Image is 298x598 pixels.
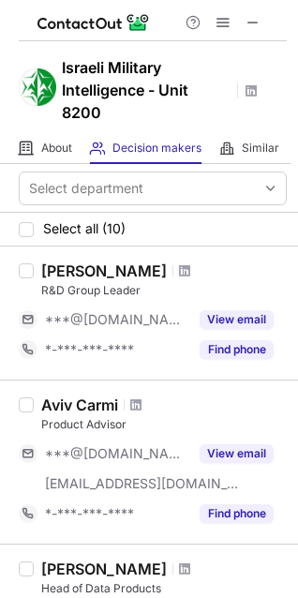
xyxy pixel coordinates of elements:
[45,445,188,462] span: ***@[DOMAIN_NAME]
[200,444,274,463] button: Reveal Button
[41,141,72,156] span: About
[242,141,279,156] span: Similar
[41,560,167,578] div: [PERSON_NAME]
[29,179,143,198] div: Select department
[19,68,56,106] img: 605593abe9c675c4d412c52e7ebe2a56
[41,580,287,597] div: Head of Data Products
[200,310,274,329] button: Reveal Button
[41,282,287,299] div: R&D Group Leader
[112,141,201,156] span: Decision makers
[43,221,126,236] span: Select all (10)
[45,311,188,328] span: ***@[DOMAIN_NAME]
[200,504,274,523] button: Reveal Button
[200,340,274,359] button: Reveal Button
[41,262,167,280] div: [PERSON_NAME]
[41,396,118,414] div: Aviv Carmi
[62,56,231,124] h1: Israeli Military Intelligence - Unit 8200
[41,416,287,433] div: Product Advisor
[45,475,240,492] span: [EMAIL_ADDRESS][DOMAIN_NAME]
[37,11,150,34] img: ContactOut v5.3.10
